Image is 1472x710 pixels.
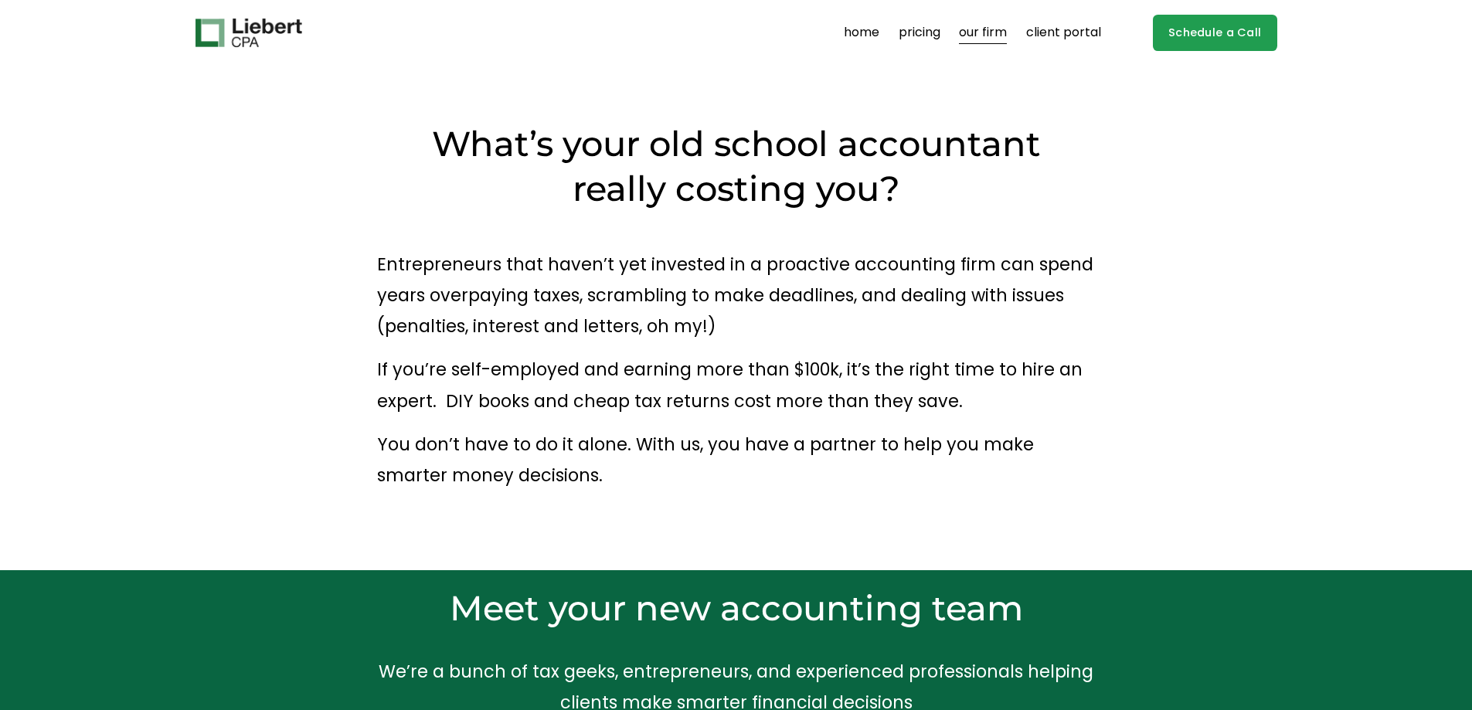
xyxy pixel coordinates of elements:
[1026,21,1101,46] a: client portal
[377,354,1096,416] p: If you’re self-employed and earning more than $100k, it’s the right time to hire an expert. DIY b...
[899,21,940,46] a: pricing
[844,21,879,46] a: home
[377,586,1096,630] h2: Meet your new accounting team
[377,249,1096,342] p: Entrepreneurs that haven’t yet invested in a proactive accounting firm can spend years overpaying...
[195,19,302,48] img: Liebert CPA
[377,429,1096,491] p: You don’t have to do it alone. With us, you have a partner to help you make smarter money decisions.
[1153,15,1277,51] a: Schedule a Call
[423,121,1050,211] h2: What’s your old school accountant really costing you?
[959,21,1007,46] a: our firm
